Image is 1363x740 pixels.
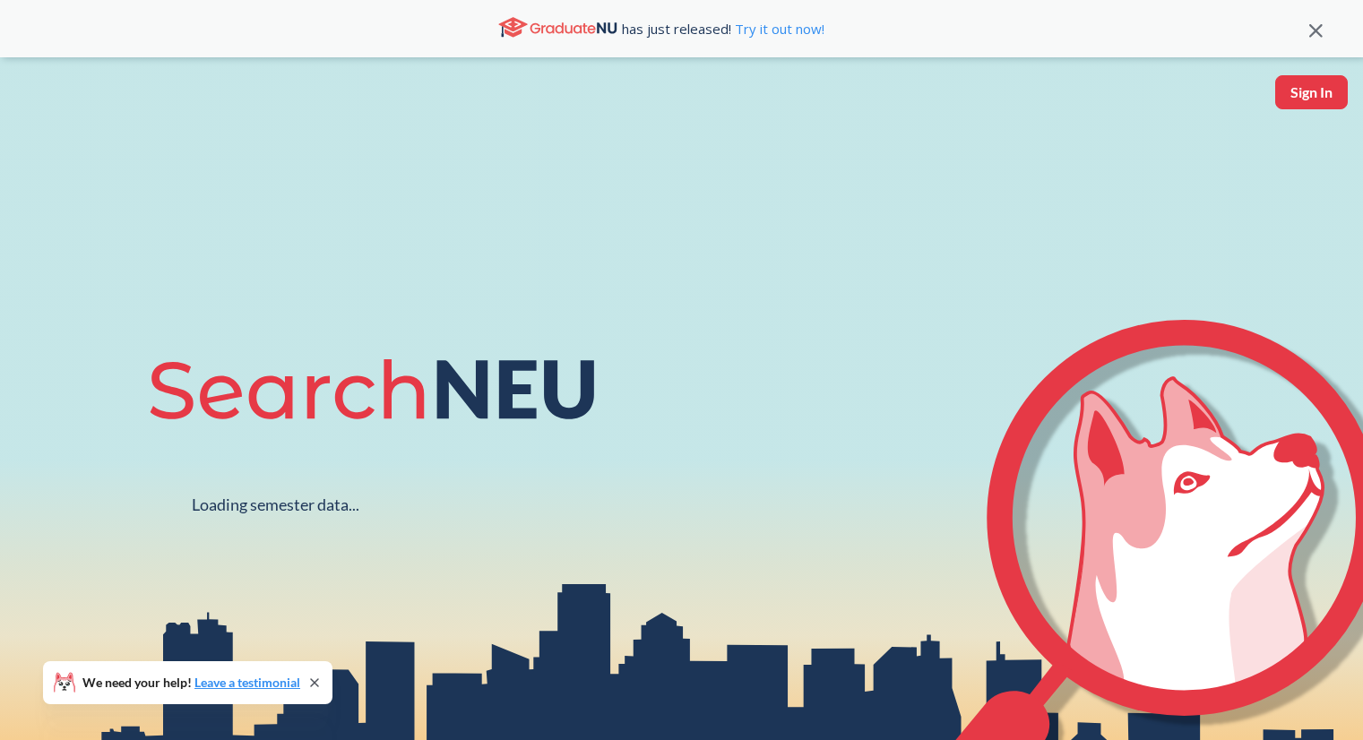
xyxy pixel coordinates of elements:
[18,75,60,130] img: sandbox logo
[1275,75,1348,109] button: Sign In
[82,676,300,689] span: We need your help!
[18,75,60,135] a: sandbox logo
[622,19,824,39] span: has just released!
[194,675,300,690] a: Leave a testimonial
[192,495,359,515] div: Loading semester data...
[731,20,824,38] a: Try it out now!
